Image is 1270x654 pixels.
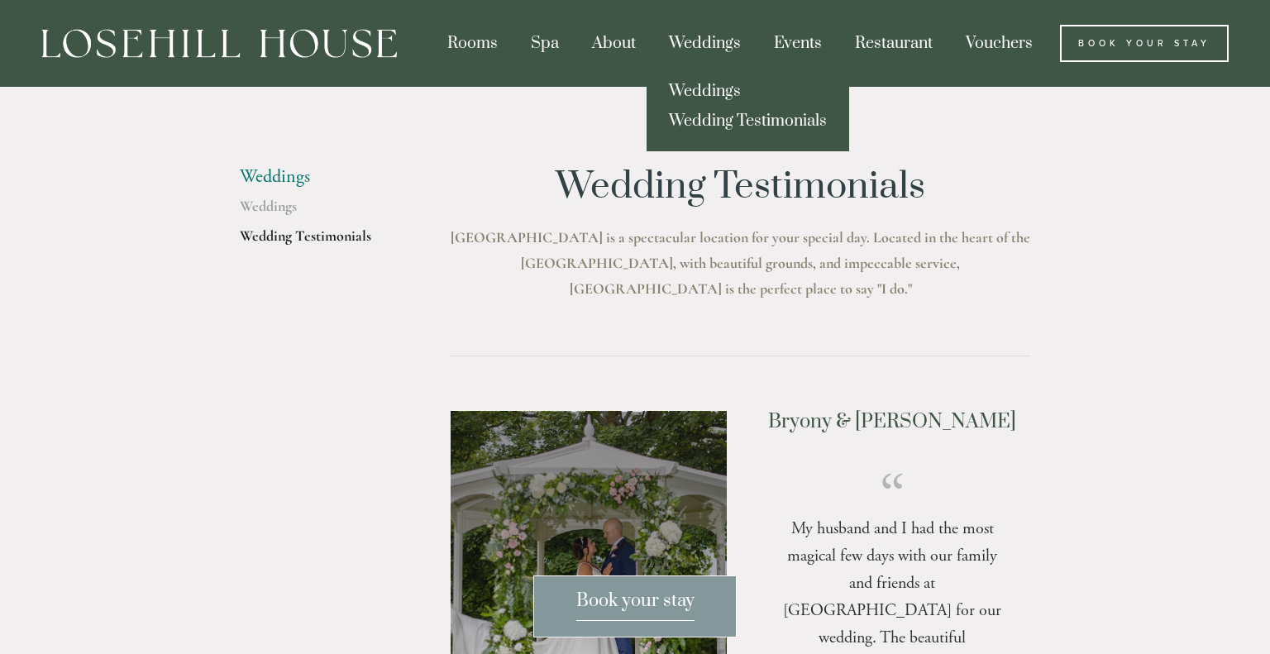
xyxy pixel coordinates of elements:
[654,25,756,62] div: Weddings
[240,166,398,188] li: Weddings
[516,25,574,62] div: Spa
[432,25,513,62] div: Rooms
[240,197,398,227] a: Weddings
[781,488,1005,515] span: “
[533,575,737,637] a: Book your stay
[647,77,849,107] a: Weddings
[647,107,849,136] a: Wedding Testimonials
[840,25,948,62] div: Restaurant
[577,25,651,62] div: About
[41,29,397,58] img: Losehill House
[1060,25,1229,62] a: Book Your Stay
[451,166,1030,208] h1: Wedding Testimonials
[755,411,1031,432] h2: Bryony & [PERSON_NAME]
[451,225,1030,301] p: [GEOGRAPHIC_DATA] is a spectacular location for your special day. Located in the heart of the [GE...
[951,25,1048,62] a: Vouchers
[576,590,695,621] span: Book your stay
[759,25,837,62] div: Events
[240,227,398,256] a: Wedding Testimonials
